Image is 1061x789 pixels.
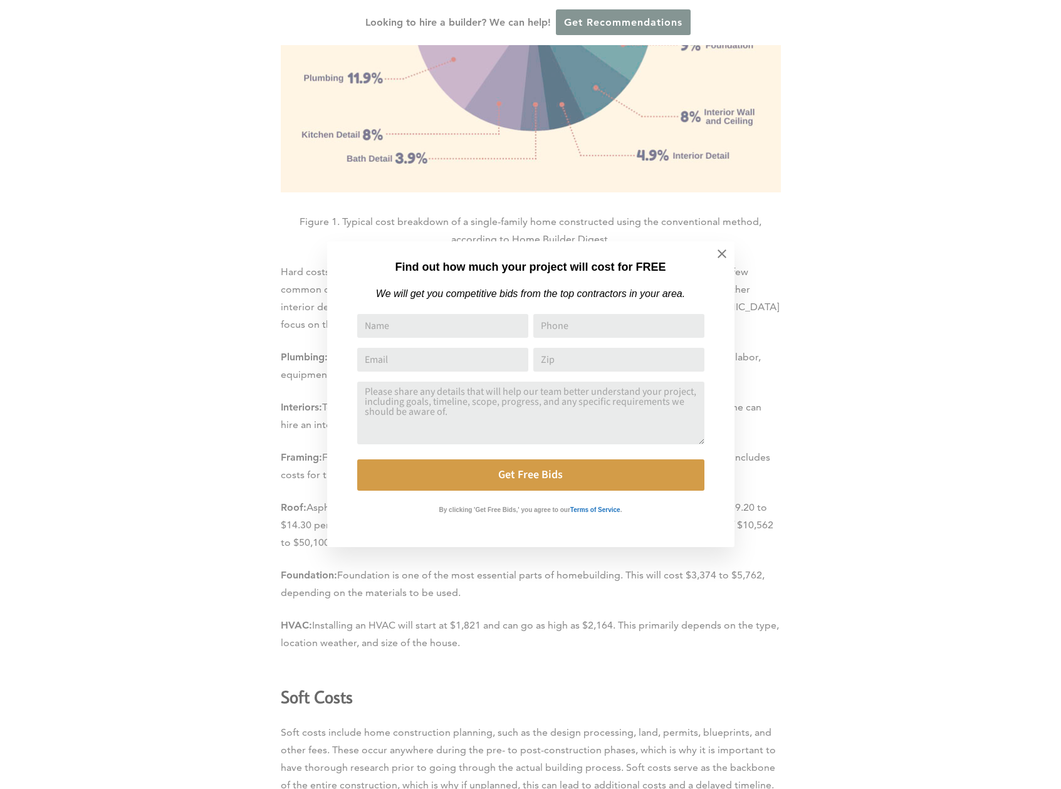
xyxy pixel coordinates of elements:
input: Zip [533,348,704,372]
strong: . [620,506,622,513]
input: Email Address [357,348,528,372]
textarea: Comment or Message [357,382,704,444]
strong: Terms of Service [570,506,620,513]
em: We will get you competitive bids from the top contractors in your area. [376,288,685,299]
strong: By clicking 'Get Free Bids,' you agree to our [439,506,570,513]
a: Terms of Service [570,503,620,514]
button: Close [700,232,744,276]
input: Phone [533,314,704,338]
iframe: Drift Widget Chat Controller [820,699,1046,774]
input: Name [357,314,528,338]
strong: Find out how much your project will cost for FREE [395,261,666,273]
button: Get Free Bids [357,459,704,491]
